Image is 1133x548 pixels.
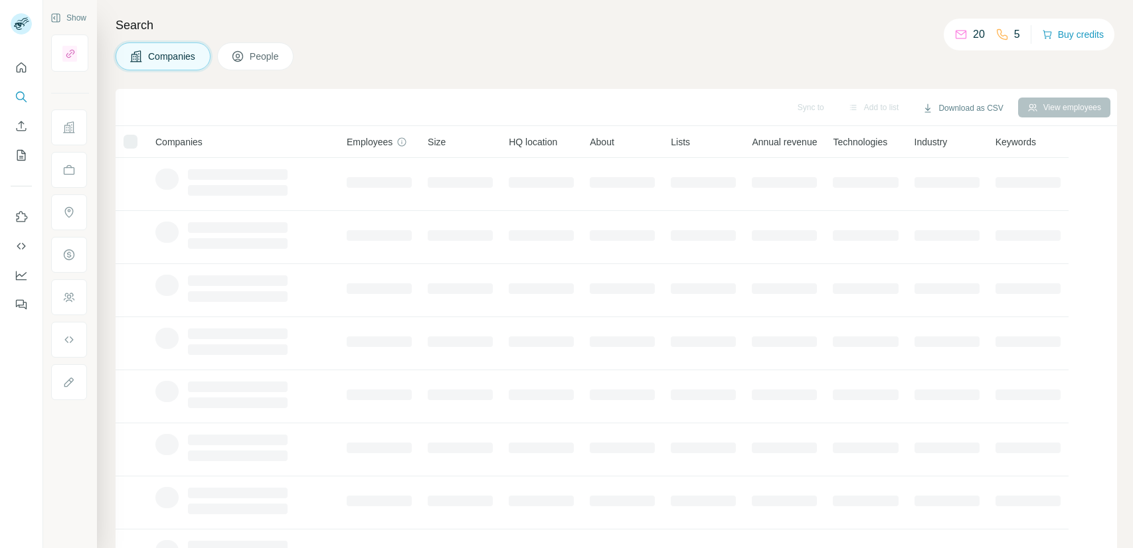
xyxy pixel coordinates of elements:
span: Annual revenue [752,135,817,149]
button: Download as CSV [913,98,1012,118]
p: 5 [1014,27,1020,42]
span: People [250,50,280,63]
span: Employees [347,135,392,149]
button: Quick start [11,56,32,80]
h4: Search [116,16,1117,34]
span: Lists [671,135,690,149]
span: Industry [915,135,948,149]
button: Buy credits [1042,25,1104,44]
button: Enrich CSV [11,114,32,138]
span: Companies [148,50,197,63]
button: Feedback [11,293,32,316]
button: Use Surfe on LinkedIn [11,205,32,229]
button: Search [11,85,32,109]
button: Show [41,8,96,28]
p: 20 [973,27,985,42]
span: HQ location [509,135,557,149]
button: Use Surfe API [11,234,32,258]
span: Technologies [833,135,887,149]
button: My lists [11,143,32,167]
span: Companies [155,135,203,149]
span: About [590,135,614,149]
button: Dashboard [11,263,32,287]
span: Size [428,135,446,149]
span: Keywords [996,135,1036,149]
